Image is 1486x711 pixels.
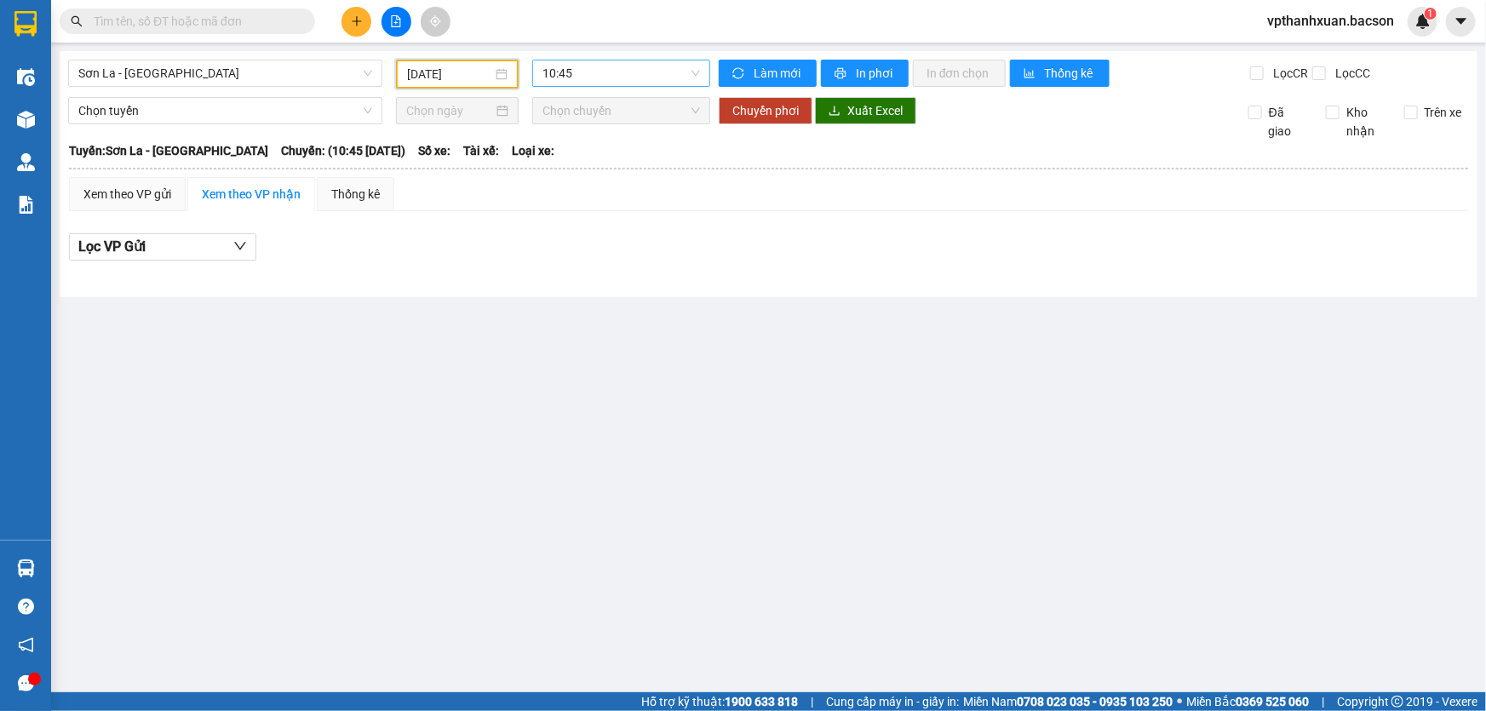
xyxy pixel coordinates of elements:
[1236,695,1309,708] strong: 0369 525 060
[856,64,895,83] span: In phơi
[719,60,817,87] button: syncLàm mới
[69,144,268,158] b: Tuyến: Sơn La - [GEOGRAPHIC_DATA]
[341,7,371,37] button: plus
[826,692,959,711] span: Cung cấp máy in - giấy in:
[18,675,34,691] span: message
[542,60,700,86] span: 10:45
[835,67,849,81] span: printer
[963,692,1173,711] span: Miền Nam
[1322,692,1324,711] span: |
[1391,696,1403,708] span: copyright
[1415,14,1431,29] img: icon-new-feature
[1427,8,1433,20] span: 1
[83,185,171,204] div: Xem theo VP gửi
[815,97,916,124] button: downloadXuất Excel
[913,60,1006,87] button: In đơn chọn
[542,98,700,123] span: Chọn chuyến
[1262,103,1313,140] span: Đã giao
[429,15,441,27] span: aim
[18,599,34,615] span: question-circle
[390,15,402,27] span: file-add
[71,15,83,27] span: search
[1045,64,1096,83] span: Thống kê
[421,7,450,37] button: aim
[18,637,34,653] span: notification
[1010,60,1110,87] button: bar-chartThống kê
[641,692,798,711] span: Hỗ trợ kỹ thuật:
[281,141,405,160] span: Chuyến: (10:45 [DATE])
[719,97,812,124] button: Chuyển phơi
[331,185,380,204] div: Thống kê
[382,7,411,37] button: file-add
[1024,67,1038,81] span: bar-chart
[14,11,37,37] img: logo-vxr
[407,65,492,83] input: 14/10/2025
[17,68,35,86] img: warehouse-icon
[1418,103,1469,122] span: Trên xe
[78,60,372,86] span: Sơn La - Hà Nội
[725,695,798,708] strong: 1900 633 818
[821,60,909,87] button: printerIn phơi
[1454,14,1469,29] span: caret-down
[1186,692,1309,711] span: Miền Bắc
[732,67,747,81] span: sync
[17,559,35,577] img: warehouse-icon
[1266,64,1311,83] span: Lọc CR
[1446,7,1476,37] button: caret-down
[17,111,35,129] img: warehouse-icon
[233,239,247,253] span: down
[1254,10,1408,32] span: vpthanhxuan.bacson
[69,233,256,261] button: Lọc VP Gửi
[94,12,295,31] input: Tìm tên, số ĐT hoặc mã đơn
[202,185,301,204] div: Xem theo VP nhận
[1425,8,1437,20] sup: 1
[1340,103,1391,140] span: Kho nhận
[512,141,554,160] span: Loại xe:
[418,141,450,160] span: Số xe:
[1017,695,1173,708] strong: 0708 023 035 - 0935 103 250
[17,153,35,171] img: warehouse-icon
[78,236,146,257] span: Lọc VP Gửi
[463,141,499,160] span: Tài xế:
[17,196,35,214] img: solution-icon
[1177,698,1182,705] span: ⚪️
[78,98,372,123] span: Chọn tuyến
[754,64,803,83] span: Làm mới
[351,15,363,27] span: plus
[1328,64,1373,83] span: Lọc CC
[406,101,493,120] input: Chọn ngày
[811,692,813,711] span: |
